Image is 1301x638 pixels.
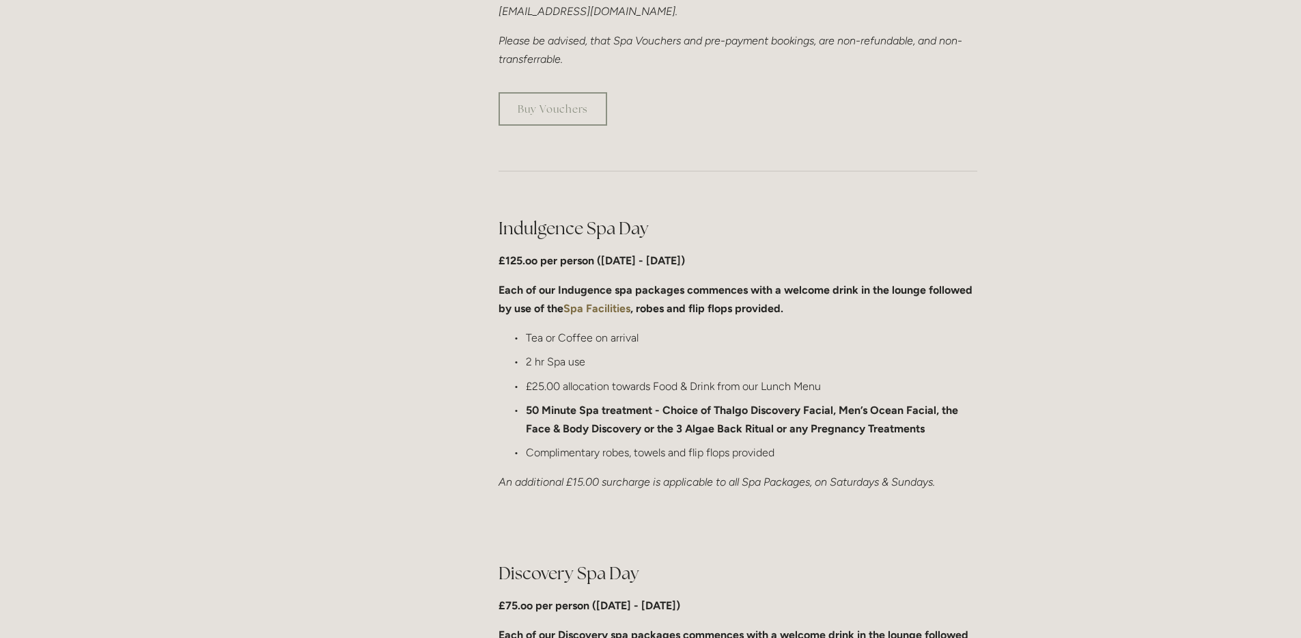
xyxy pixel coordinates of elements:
[630,302,783,315] strong: , robes and flip flops provided.
[526,443,977,462] p: Complimentary robes, towels and flip flops provided
[563,302,630,315] a: Spa Facilities
[526,377,977,396] p: £25.00 allocation towards Food & Drink from our Lunch Menu
[499,599,680,612] strong: £75.oo per person ([DATE] - [DATE])
[499,254,685,267] strong: £125.oo per person ([DATE] - [DATE])
[499,34,962,66] em: Please be advised, that Spa Vouchers and pre-payment bookings, are non-refundable, and non-transf...
[499,475,935,488] em: An additional £15.00 surcharge is applicable to all Spa Packages, on Saturdays & Sundays.
[499,561,977,585] h2: Discovery Spa Day
[526,404,961,435] strong: 50 Minute Spa treatment - Choice of Thalgo Discovery Facial, Men’s Ocean Facial, the Face & Body ...
[526,352,977,371] p: 2 hr Spa use
[499,283,975,315] strong: Each of our Indugence spa packages commences with a welcome drink in the lounge followed by use o...
[526,329,977,347] p: Tea or Coffee on arrival
[499,92,607,126] a: Buy Vouchers
[499,217,977,240] h2: Indulgence Spa Day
